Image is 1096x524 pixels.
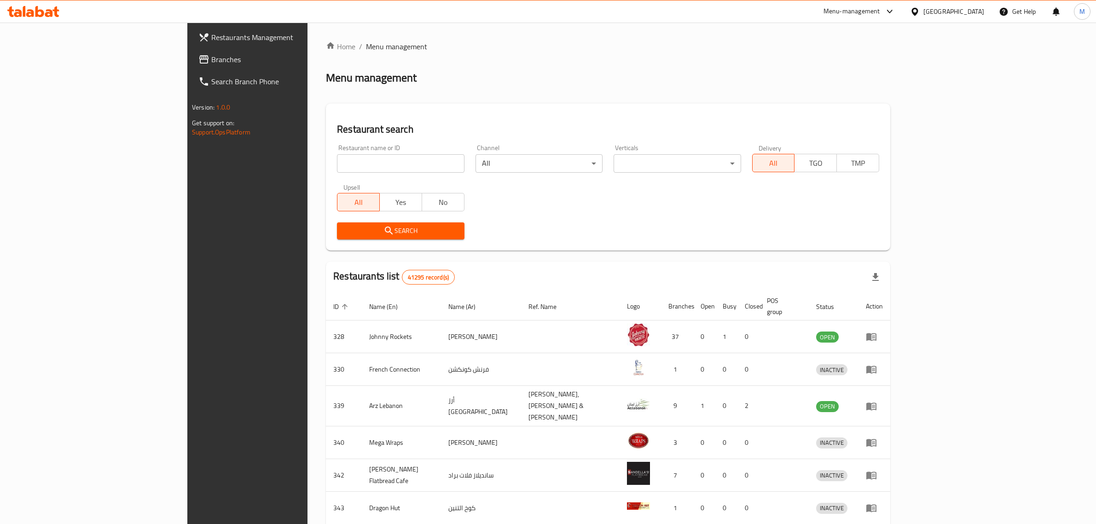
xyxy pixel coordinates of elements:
[614,154,741,173] div: ​
[402,270,455,285] div: Total records count
[816,332,839,343] span: OPEN
[337,193,380,211] button: All
[864,266,887,288] div: Export file
[383,196,418,209] span: Yes
[192,126,250,138] a: Support.OpsPlatform
[326,41,890,52] nav: breadcrumb
[344,225,457,237] span: Search
[693,292,715,320] th: Open
[737,426,760,459] td: 0
[627,429,650,452] img: Mega Wraps
[715,292,737,320] th: Busy
[441,426,521,459] td: [PERSON_NAME]
[211,76,363,87] span: Search Branch Phone
[441,353,521,386] td: فرنش كونكشن
[192,117,234,129] span: Get support on:
[426,196,461,209] span: No
[715,320,737,353] td: 1
[816,470,847,481] span: INACTIVE
[866,502,883,513] div: Menu
[923,6,984,17] div: [GEOGRAPHIC_DATA]
[476,154,603,173] div: All
[326,70,417,85] h2: Menu management
[528,301,568,312] span: Ref. Name
[752,154,795,172] button: All
[337,154,464,173] input: Search for restaurant name or ID..
[737,386,760,426] td: 2
[362,426,441,459] td: Mega Wraps
[737,459,760,492] td: 0
[422,193,464,211] button: No
[661,459,693,492] td: 7
[521,386,620,426] td: [PERSON_NAME],[PERSON_NAME] & [PERSON_NAME]
[816,365,847,375] span: INACTIVE
[661,320,693,353] td: 37
[693,426,715,459] td: 0
[823,6,880,17] div: Menu-management
[620,292,661,320] th: Logo
[362,459,441,492] td: [PERSON_NAME] Flatbread Cafe
[866,401,883,412] div: Menu
[448,301,487,312] span: Name (Ar)
[715,353,737,386] td: 0
[693,320,715,353] td: 0
[715,426,737,459] td: 0
[816,364,847,375] div: INACTIVE
[836,154,879,172] button: TMP
[333,269,455,285] h2: Restaurants list
[441,320,521,353] td: [PERSON_NAME]
[211,32,363,43] span: Restaurants Management
[337,122,879,136] h2: Restaurant search
[794,154,837,172] button: TGO
[816,401,839,412] span: OPEN
[767,295,798,317] span: POS group
[661,292,693,320] th: Branches
[816,437,847,448] span: INACTIVE
[816,301,846,312] span: Status
[737,292,760,320] th: Closed
[369,301,410,312] span: Name (En)
[627,462,650,485] img: Sandella's Flatbread Cafe
[362,353,441,386] td: French Connection
[192,101,215,113] span: Version:
[715,386,737,426] td: 0
[366,41,427,52] span: Menu management
[858,292,890,320] th: Action
[816,332,839,343] div: OPEN
[191,48,371,70] a: Branches
[341,196,376,209] span: All
[693,386,715,426] td: 1
[441,386,521,426] td: أرز [GEOGRAPHIC_DATA]
[816,503,847,513] span: INACTIVE
[866,331,883,342] div: Menu
[737,353,760,386] td: 0
[866,364,883,375] div: Menu
[866,470,883,481] div: Menu
[661,353,693,386] td: 1
[693,353,715,386] td: 0
[627,356,650,379] img: French Connection
[1079,6,1085,17] span: M
[759,145,782,151] label: Delivery
[337,222,464,239] button: Search
[841,157,876,170] span: TMP
[191,26,371,48] a: Restaurants Management
[737,320,760,353] td: 0
[402,273,454,282] span: 41295 record(s)
[756,157,791,170] span: All
[362,386,441,426] td: Arz Lebanon
[333,301,351,312] span: ID
[343,184,360,190] label: Upsell
[661,386,693,426] td: 9
[627,393,650,416] img: Arz Lebanon
[216,101,230,113] span: 1.0.0
[191,70,371,93] a: Search Branch Phone
[627,323,650,346] img: Johnny Rockets
[693,459,715,492] td: 0
[211,54,363,65] span: Branches
[715,459,737,492] td: 0
[379,193,422,211] button: Yes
